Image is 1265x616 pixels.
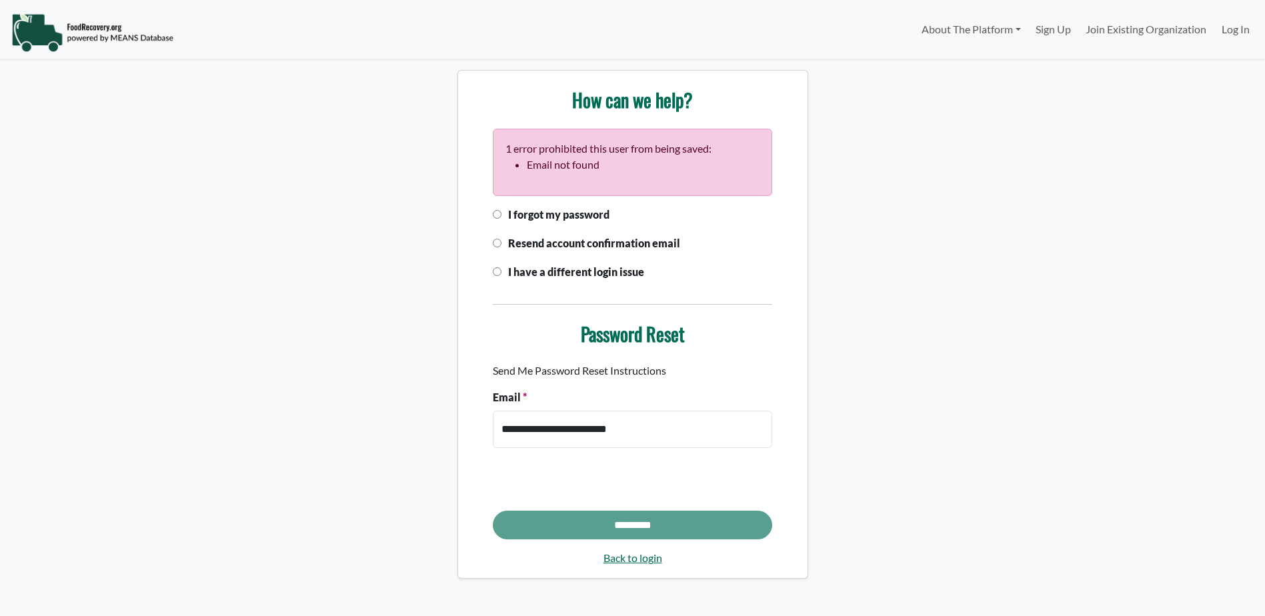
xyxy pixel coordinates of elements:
a: About The Platform [914,16,1028,43]
p: Send Me Password Reset Instructions [493,363,772,379]
img: NavigationLogo_FoodRecovery-91c16205cd0af1ed486a0f1a7774a6544ea792ac00100771e7dd3ec7c0e58e41.png [11,13,173,53]
div: I have a different login issue [485,264,780,293]
h3: How can we help? [493,89,772,111]
div: 1 error prohibited this user from being saved: [493,129,772,196]
div: I forgot my password [485,207,780,235]
label: Email [493,389,527,405]
li: Email not found [527,157,760,173]
a: Log In [1214,16,1257,43]
h3: Password Reset [493,323,772,345]
a: Join Existing Organization [1078,16,1214,43]
iframe: reCAPTCHA [493,459,696,511]
a: Back to login [493,550,772,566]
a: Sign Up [1028,16,1078,43]
div: Resend account confirmation email [485,235,780,264]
